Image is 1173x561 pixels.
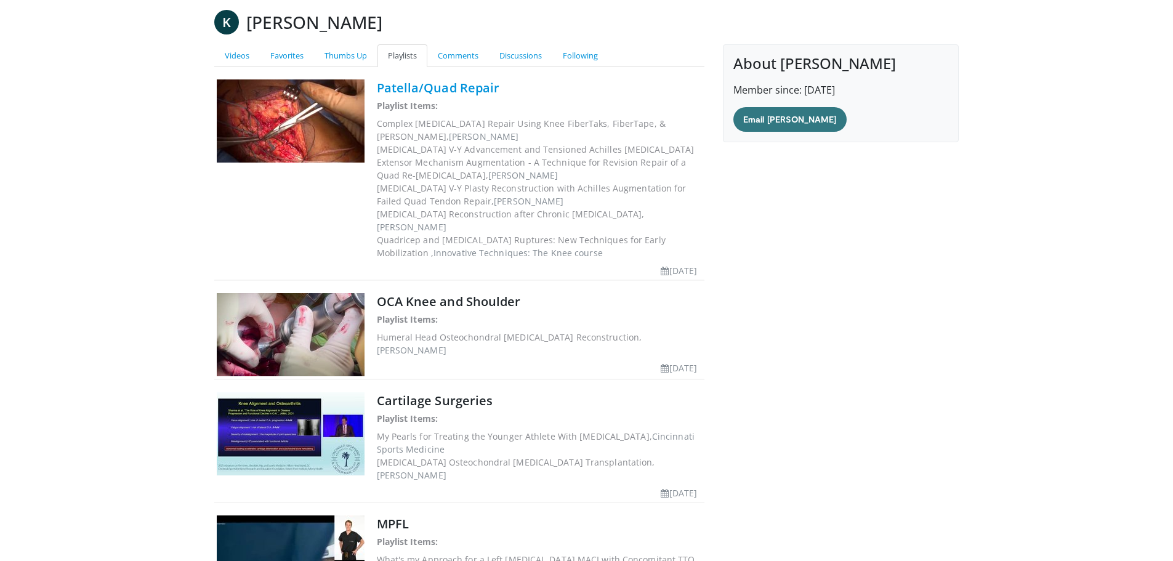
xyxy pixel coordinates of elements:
[377,100,438,111] strong: Playlist Items:
[552,44,608,67] a: Following
[377,413,438,424] strong: Playlist Items:
[377,313,438,325] strong: Playlist Items:
[377,469,446,481] span: [PERSON_NAME]
[377,344,446,356] span: [PERSON_NAME]
[427,44,489,67] a: Comments
[377,515,409,532] a: MPFL
[377,331,703,357] dd: Humeral Head Osteochondral [MEDICAL_DATA] Reconstruction,
[377,233,703,259] dd: Quadricep and [MEDICAL_DATA] Ruptures: New Techniques for Early Mobilization ,
[494,195,563,207] span: [PERSON_NAME]
[489,44,552,67] a: Discussions
[214,44,260,67] a: Videos
[377,430,695,455] span: Cincinnati Sports Medicine
[260,44,314,67] a: Favorites
[314,44,377,67] a: Thumbs Up
[377,392,493,409] a: Cartilage Surgeries
[733,55,948,73] h4: About [PERSON_NAME]
[661,264,697,277] li: [DATE]
[661,486,697,499] li: [DATE]
[377,293,521,310] a: OCA Knee and Shoulder
[377,208,703,233] dd: [MEDICAL_DATA] Reconstruction after Chronic [MEDICAL_DATA],
[377,44,427,67] a: Playlists
[246,10,382,34] h3: [PERSON_NAME]
[217,79,365,163] img: Patella/Quad Repair
[488,169,558,181] span: [PERSON_NAME]
[733,107,846,132] a: Email [PERSON_NAME]
[217,392,365,475] img: Cartilage Surgeries
[377,117,703,143] dd: Complex [MEDICAL_DATA] Repair Using Knee FiberTaks, FiberTape, & [PERSON_NAME],
[733,83,948,97] p: Member since: [DATE]
[377,182,703,208] dd: [MEDICAL_DATA] V-Y Plasty Reconstruction with Achilles Augmentation for Failed Quad Tendon Repair,
[377,430,703,456] dd: My Pearls for Treating the Younger Athlete With [MEDICAL_DATA],
[433,247,603,259] span: Innovative Techniques: The Knee course
[377,221,446,233] span: [PERSON_NAME]
[214,10,239,34] a: K
[377,536,438,547] strong: Playlist Items:
[449,131,518,142] span: [PERSON_NAME]
[377,79,500,96] a: Patella/Quad Repair
[377,143,703,182] dd: [MEDICAL_DATA] V-Y Advancement and Tensioned Achilles [MEDICAL_DATA] Extensor Mechanism Augmentat...
[377,456,703,482] dd: [MEDICAL_DATA] Osteochondral [MEDICAL_DATA] Transplantation,
[661,361,697,374] li: [DATE]
[217,293,365,376] img: OCA Knee and Shoulder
